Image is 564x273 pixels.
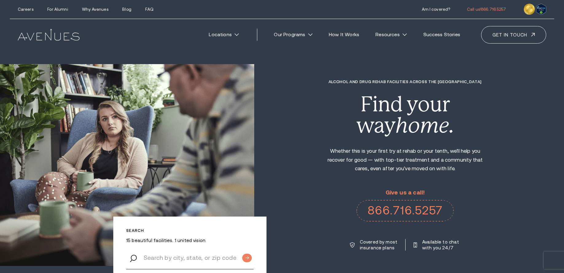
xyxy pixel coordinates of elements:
[417,28,466,41] a: Success Stories
[126,228,254,233] p: Search
[126,246,254,269] input: Search by city, state, or zip code
[360,239,398,251] p: Covered by most insurance plans
[356,200,453,221] a: 866.716.5257
[369,28,413,41] a: Resources
[350,239,398,251] a: Covered by most insurance plans
[18,7,33,12] a: Careers
[203,28,245,41] a: Locations
[82,7,108,12] a: Why Avenues
[414,239,460,251] a: Available to chat with you 24/7
[321,147,489,173] p: Whether this is your first try at rehab or your tenth, we'll help you recover for good — with top...
[47,7,68,12] a: For Alumni
[536,4,546,15] img: Verify Approval for www.avenuesrecovery.com
[242,254,252,263] input: Submit
[422,7,450,12] a: Am I covered?
[536,6,546,11] a: Verify LegitScript Approval for www.avenuesrecovery.com
[467,7,506,12] a: Call us!866.716.5257
[321,94,489,136] div: Find your way
[268,28,319,41] a: Our Programs
[481,7,506,12] span: 866.716.5257
[323,28,366,41] a: How It Works
[321,79,489,84] h1: Alcohol and Drug Rehab Facilities across the [GEOGRAPHIC_DATA]
[395,113,454,137] i: home.
[422,239,460,251] p: Available to chat with you 24/7
[481,26,546,44] a: Get in touch
[356,190,453,196] p: Give us a call!
[122,7,131,12] a: Blog
[145,7,153,12] a: FAQ
[126,237,254,243] p: 15 beautiful facilities. 1 united vision.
